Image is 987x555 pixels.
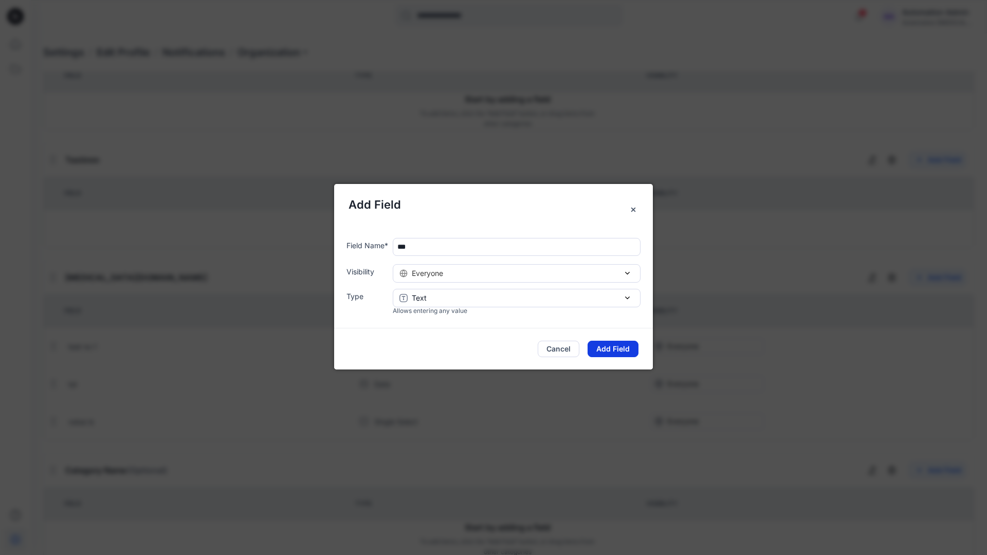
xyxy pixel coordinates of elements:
[624,200,643,219] button: Close
[588,341,638,357] button: Add Field
[346,291,389,302] label: Type
[393,306,641,316] div: Allows entering any value
[538,341,579,357] button: Cancel
[412,292,427,303] p: Text
[393,264,641,283] button: Everyone
[346,266,389,277] label: Visibility
[346,240,389,251] label: Field Name
[349,196,638,213] h5: Add Field
[412,268,443,279] span: Everyone
[393,289,641,307] button: Text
